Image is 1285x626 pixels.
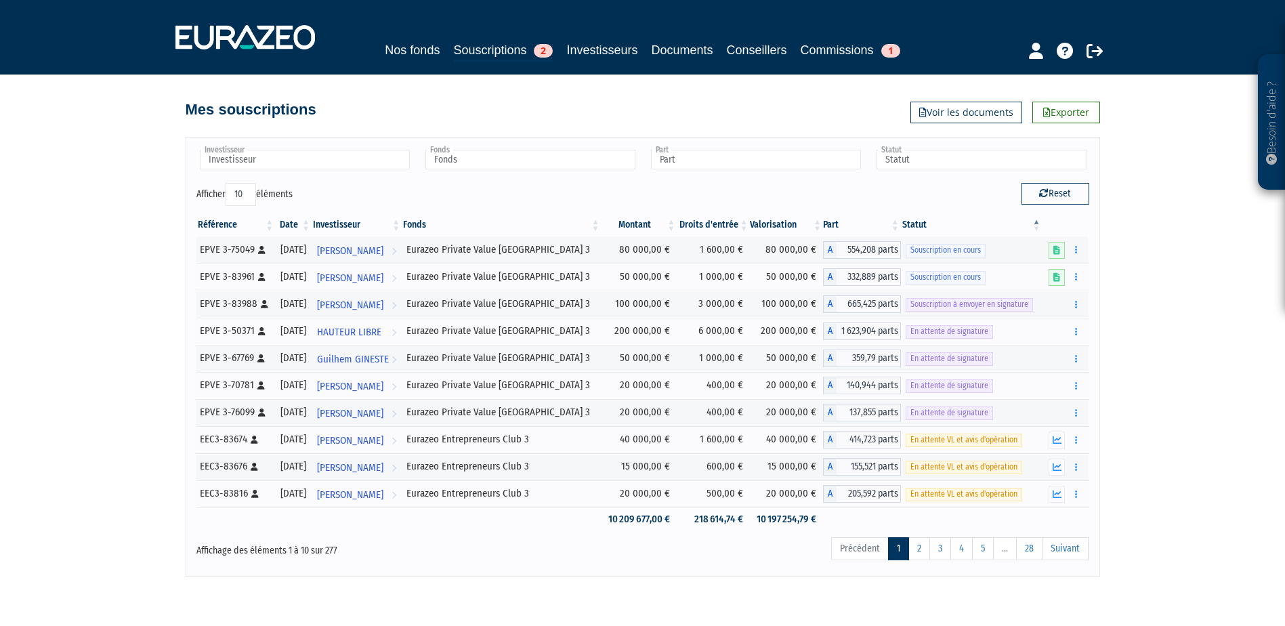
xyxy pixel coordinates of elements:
[823,431,901,448] div: A - Eurazeo Entrepreneurs Club 3
[906,434,1022,446] span: En attente VL et avis d'opération
[200,459,271,474] div: EEC3-83676
[837,350,901,367] span: 359,79 parts
[566,41,637,60] a: Investisseurs
[392,455,396,480] i: Voir l'investisseur
[317,455,383,480] span: [PERSON_NAME]
[837,322,901,340] span: 1 623,904 parts
[906,461,1022,474] span: En attente VL et avis d'opération
[750,372,823,399] td: 20 000,00 €
[406,405,596,419] div: Eurazeo Private Value [GEOGRAPHIC_DATA] 3
[406,297,596,311] div: Eurazeo Private Value [GEOGRAPHIC_DATA] 3
[312,264,402,291] a: [PERSON_NAME]
[910,102,1022,123] a: Voir les documents
[906,271,986,284] span: Souscription en cours
[750,318,823,345] td: 200 000,00 €
[258,327,266,335] i: [Français] Personne physique
[312,480,402,507] a: [PERSON_NAME]
[823,458,837,476] span: A
[727,41,787,60] a: Conseillers
[1021,183,1089,205] button: Reset
[406,243,596,257] div: Eurazeo Private Value [GEOGRAPHIC_DATA] 3
[837,404,901,421] span: 137,855 parts
[602,453,677,480] td: 15 000,00 €
[196,536,557,558] div: Affichage des éléments 1 à 10 sur 277
[196,183,293,206] label: Afficher éléments
[837,485,901,503] span: 205,592 parts
[837,268,901,286] span: 332,889 parts
[677,399,749,426] td: 400,00 €
[677,213,749,236] th: Droits d'entrée: activer pour trier la colonne par ordre croissant
[200,324,271,338] div: EPVE 3-50371
[280,270,307,284] div: [DATE]
[258,409,266,417] i: [Français] Personne physique
[602,318,677,345] td: 200 000,00 €
[677,291,749,318] td: 3 000,00 €
[881,44,900,58] span: 1
[602,236,677,264] td: 80 000,00 €
[392,320,396,345] i: Voir l'investisseur
[200,378,271,392] div: EPVE 3-70781
[602,426,677,453] td: 40 000,00 €
[317,401,383,426] span: [PERSON_NAME]
[1264,62,1280,184] p: Besoin d'aide ?
[823,268,901,286] div: A - Eurazeo Private Value Europe 3
[750,291,823,318] td: 100 000,00 €
[823,377,837,394] span: A
[750,453,823,480] td: 15 000,00 €
[312,372,402,399] a: [PERSON_NAME]
[392,401,396,426] i: Voir l'investisseur
[312,213,402,236] th: Investisseur: activer pour trier la colonne par ordre croissant
[406,270,596,284] div: Eurazeo Private Value [GEOGRAPHIC_DATA] 3
[406,324,596,338] div: Eurazeo Private Value [GEOGRAPHIC_DATA] 3
[750,480,823,507] td: 20 000,00 €
[602,291,677,318] td: 100 000,00 €
[602,507,677,531] td: 10 209 677,00 €
[602,480,677,507] td: 20 000,00 €
[175,25,315,49] img: 1732889491-logotype_eurazeo_blanc_rvb.png
[888,537,909,560] a: 1
[823,404,901,421] div: A - Eurazeo Private Value Europe 3
[908,537,930,560] a: 2
[392,482,396,507] i: Voir l'investisseur
[317,482,383,507] span: [PERSON_NAME]
[837,241,901,259] span: 554,208 parts
[258,246,266,254] i: [Français] Personne physique
[280,351,307,365] div: [DATE]
[823,322,837,340] span: A
[750,213,823,236] th: Valorisation: activer pour trier la colonne par ordre croissant
[837,458,901,476] span: 155,521 parts
[280,405,307,419] div: [DATE]
[312,426,402,453] a: [PERSON_NAME]
[453,41,553,62] a: Souscriptions2
[257,354,265,362] i: [Français] Personne physique
[677,236,749,264] td: 1 600,00 €
[280,432,307,446] div: [DATE]
[906,379,993,392] span: En attente de signature
[280,486,307,501] div: [DATE]
[200,351,271,365] div: EPVE 3-67769
[823,458,901,476] div: A - Eurazeo Entrepreneurs Club 3
[823,213,901,236] th: Part: activer pour trier la colonne par ordre croissant
[750,345,823,372] td: 50 000,00 €
[392,347,396,372] i: Voir l'investisseur
[823,404,837,421] span: A
[392,238,396,264] i: Voir l'investisseur
[392,293,396,318] i: Voir l'investisseur
[392,374,396,399] i: Voir l'investisseur
[226,183,256,206] select: Afficheréléments
[602,264,677,291] td: 50 000,00 €
[312,236,402,264] a: [PERSON_NAME]
[280,459,307,474] div: [DATE]
[1016,537,1042,560] a: 28
[317,347,389,372] span: Guilhem GINESTE
[823,485,901,503] div: A - Eurazeo Entrepreneurs Club 3
[392,428,396,453] i: Voir l'investisseur
[317,374,383,399] span: [PERSON_NAME]
[317,238,383,264] span: [PERSON_NAME]
[402,213,601,236] th: Fonds: activer pour trier la colonne par ordre croissant
[602,213,677,236] th: Montant: activer pour trier la colonne par ordre croissant
[906,325,993,338] span: En attente de signature
[251,463,258,471] i: [Français] Personne physique
[906,244,986,257] span: Souscription en cours
[750,399,823,426] td: 20 000,00 €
